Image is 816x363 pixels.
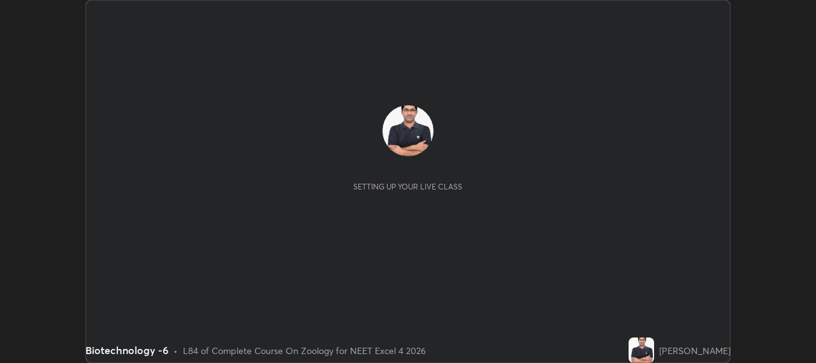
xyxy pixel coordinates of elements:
img: 2fec1a48125546c298987ccd91524ada.jpg [382,105,433,156]
div: Biotechnology -6 [85,343,168,358]
img: 2fec1a48125546c298987ccd91524ada.jpg [629,337,654,363]
div: L84 of Complete Course On Zoology for NEET Excel 4 2026 [183,344,426,357]
div: [PERSON_NAME] [659,344,731,357]
div: Setting up your live class [353,182,462,191]
div: • [173,344,178,357]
